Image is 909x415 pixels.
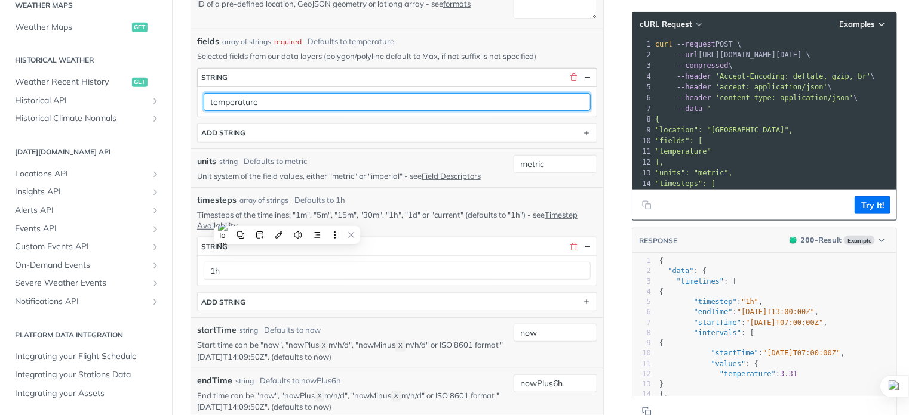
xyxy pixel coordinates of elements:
div: 6 [632,92,653,103]
span: { [659,287,664,296]
span: ], [655,158,664,166]
a: Field Descriptors [422,171,481,181]
span: "fields": [ [655,137,702,145]
p: Start time can be "now", "nowPlus m/h/d", "nowMinus m/h/d" or ISO 8601 format "[DATE]T14:09:50Z".... [197,339,509,362]
span: Insights API [15,186,148,198]
a: Weather Recent Historyget [9,73,163,91]
div: string [201,242,228,251]
div: 6 [632,307,651,317]
span: \ [655,72,876,80]
div: 5 [632,297,651,307]
span: Events API [15,223,148,235]
span: : , [659,308,819,316]
div: 3 [632,60,653,71]
span: "[DATE]T13:00:00Z" [737,308,815,316]
span: --compressed [677,61,729,70]
label: endTime [197,374,232,387]
span: --header [677,72,711,80]
div: 13 [632,168,653,178]
span: "startTime" [694,318,741,327]
span: Integrating your Stations Data [15,369,160,381]
span: 'accept: application/json' [715,83,828,91]
span: : [ [659,329,754,337]
div: 12 [632,157,653,168]
p: End time can be "now", "nowPlus m/h/d", "nowMinus m/h/d" or ISO 8601 format "[DATE]T14:09:50Z". (... [197,390,509,413]
span: "intervals" [694,329,741,337]
button: Show subpages for Insights API [151,187,160,197]
button: Hide [582,72,593,83]
p: Timesteps of the timelines: "1m", "5m", "15m", "30m", "1h", "1d" or "current" (defaults to "1h") ... [197,209,597,231]
span: 'content-type: application/json' [715,94,853,102]
span: timesteps [197,194,237,206]
a: Locations APIShow subpages for Locations API [9,165,163,183]
div: 9 [632,125,653,135]
div: 1 [632,256,651,266]
div: 3 [632,277,651,287]
button: Show subpages for Alerts API [151,206,160,215]
span: "location": "[GEOGRAPHIC_DATA]", [655,126,793,134]
div: 10 [632,348,651,358]
div: 2 [632,266,651,276]
div: 11 [632,359,651,369]
span: : { [659,267,707,275]
div: ADD string [201,298,245,306]
a: Events APIShow subpages for Events API [9,220,163,238]
div: 10 [632,135,653,146]
span: "timestep" [694,298,737,306]
span: Weather Recent History [15,76,129,88]
span: { [655,115,659,123]
span: : , [659,318,828,327]
span: \ [655,61,733,70]
button: Show subpages for On-Demand Events [151,261,160,270]
button: Show subpages for Custom Events API [151,242,160,252]
div: Defaults to metric [244,156,307,168]
div: 5 [632,82,653,92]
a: Integrating your Assets [9,385,163,402]
button: Show subpages for Historical Climate Normals [151,114,160,123]
div: 2 [632,49,653,60]
div: - Result [801,234,842,246]
button: string [198,69,597,86]
span: : [659,370,797,378]
div: 7 [632,103,653,114]
span: Integrating your Flight Schedule [15,351,160,363]
span: "temperature" [720,370,776,378]
div: 12 [632,369,651,379]
span: Examples [839,19,875,29]
span: X [394,392,398,401]
span: On-Demand Events [15,259,148,271]
span: "units": "metric", [655,169,733,177]
span: Locations API [15,168,148,180]
span: ' [707,104,711,113]
span: Alerts API [15,205,148,216]
span: --header [677,83,711,91]
div: ADD string [201,128,245,137]
span: --url [677,51,698,59]
h2: [DATE][DOMAIN_NAME] API [9,147,163,157]
div: string [235,376,254,386]
a: Alerts APIShow subpages for Alerts API [9,202,163,219]
span: } [659,380,664,388]
span: \ [655,94,858,102]
span: Historical API [15,95,148,107]
span: \ [655,83,832,91]
span: { [659,339,664,347]
div: Defaults to temperature [308,36,394,48]
button: Delete [569,241,579,252]
span: Notifications API [15,296,148,308]
span: : , [659,298,763,306]
span: 3.31 [780,370,797,378]
span: --header [677,94,711,102]
span: curl [655,40,672,48]
button: Show subpages for Historical API [151,96,160,106]
div: array of strings [222,36,271,47]
a: On-Demand EventsShow subpages for On-Demand Events [9,256,163,274]
div: 9 [632,338,651,348]
span: fields [197,35,219,48]
span: Example [844,236,875,245]
span: --data [677,104,702,113]
span: "timelines" [677,277,724,286]
button: cURL Request [635,18,705,30]
a: Notifications APIShow subpages for Notifications API [9,293,163,311]
span: "endTime" [694,308,733,316]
